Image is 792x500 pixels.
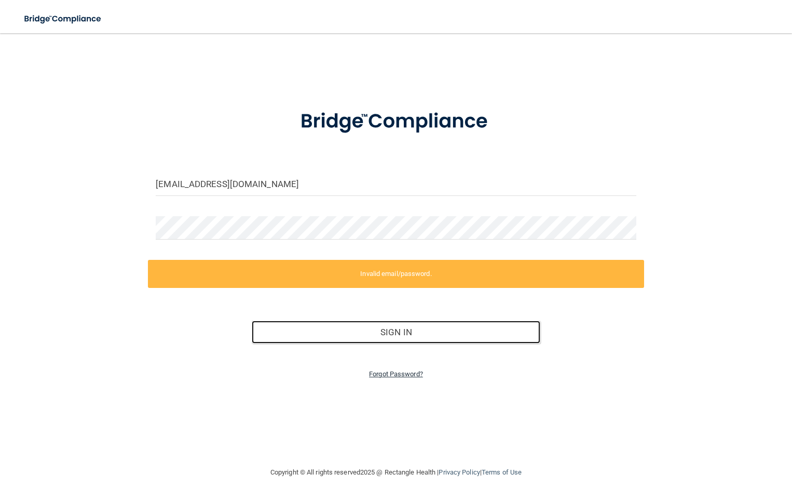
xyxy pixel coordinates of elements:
[156,173,636,196] input: Email
[482,468,522,476] a: Terms of Use
[280,96,512,148] img: bridge_compliance_login_screen.278c3ca4.svg
[16,8,111,30] img: bridge_compliance_login_screen.278c3ca4.svg
[148,260,644,288] label: Invalid email/password.
[252,321,540,344] button: Sign In
[439,468,480,476] a: Privacy Policy
[369,370,423,378] a: Forgot Password?
[207,456,585,489] div: Copyright © All rights reserved 2025 @ Rectangle Health | |
[612,426,780,468] iframe: Drift Widget Chat Controller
